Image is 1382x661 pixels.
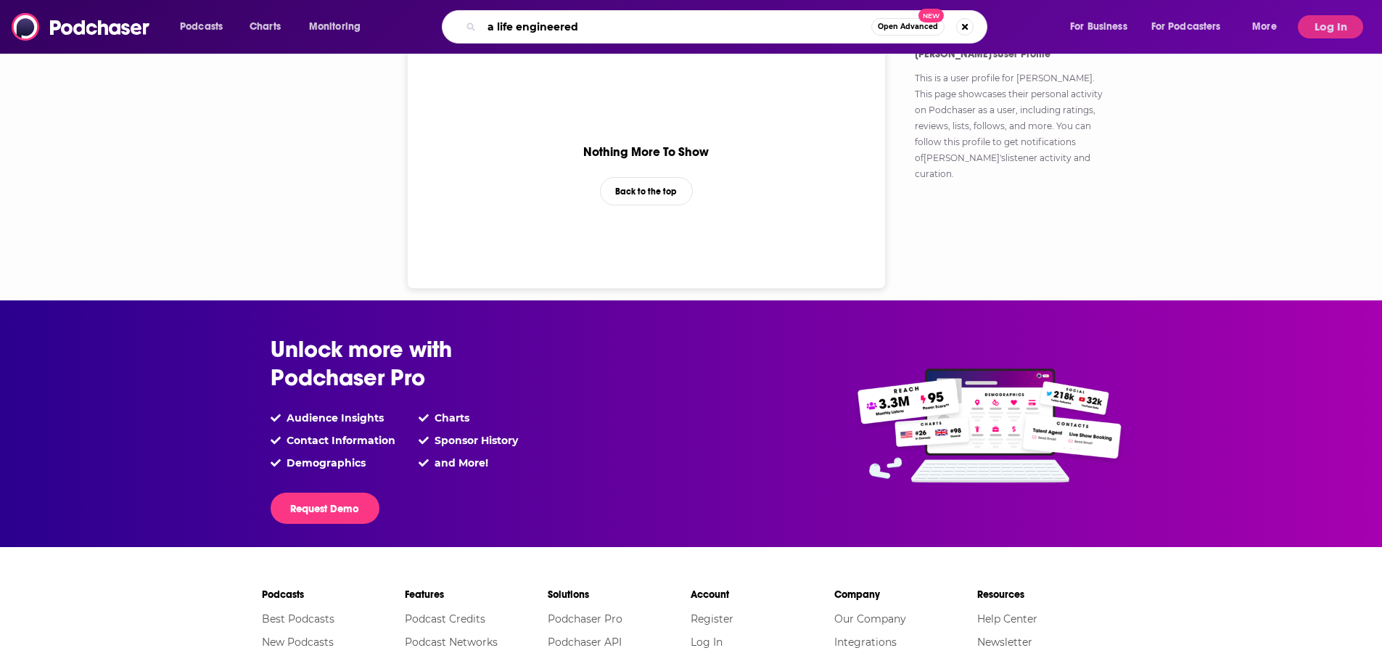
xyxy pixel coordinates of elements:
button: Back to the top [600,177,693,205]
a: Podcast Credits [405,612,485,625]
a: Podcast Networks [405,636,498,649]
a: Best Podcasts [262,612,334,625]
button: Request Demo [271,493,379,524]
button: open menu [170,15,242,38]
a: New Podcasts [262,636,334,649]
span: Charts [250,17,281,37]
li: Contact Information [271,434,395,447]
span: Open Advanced [878,23,938,30]
li: Audience Insights [271,411,395,424]
span: New [918,9,945,22]
a: Our Company [834,612,906,625]
button: open menu [299,15,379,38]
img: Podchaser - Follow, Share and Rate Podcasts [12,13,151,41]
li: Solutions [548,582,691,607]
a: Register [691,612,733,625]
li: Podcasts [262,582,405,607]
a: Integrations [834,636,897,649]
button: open menu [1142,15,1242,38]
input: Search podcasts, credits, & more... [482,15,871,38]
div: Search podcasts, credits, & more... [456,10,1001,44]
h4: [PERSON_NAME]'s User Profile [915,48,1109,60]
span: Monitoring [309,17,361,37]
button: open menu [1242,15,1295,38]
a: Charts [240,15,289,38]
a: [PERSON_NAME] [1016,73,1093,83]
li: and More! [419,456,518,469]
li: Sponsor History [419,434,518,447]
li: Account [691,582,834,607]
a: Log In [691,636,723,649]
span: For Business [1070,17,1127,37]
img: Pro Features [850,368,1130,484]
li: Company [834,582,977,607]
li: Demographics [271,456,395,469]
button: Open AdvancedNew [871,18,945,36]
a: Newsletter [977,636,1032,649]
span: More [1252,17,1277,37]
a: Podchaser Pro [548,612,622,625]
div: Nothing More To Show [583,144,709,160]
li: Charts [419,411,518,424]
button: open menu [1060,15,1146,38]
li: Resources [977,582,1120,607]
a: Help Center [977,612,1037,625]
p: This is a user profile for . This page showcases their personal activity on Podchaser as a user, ... [915,70,1109,182]
a: Podchaser API [548,636,622,649]
h2: Unlock more with Podchaser Pro [271,335,561,392]
span: Podcasts [180,17,223,37]
li: Features [405,582,548,607]
button: Log In [1298,15,1363,38]
span: For Podcasters [1151,17,1221,37]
